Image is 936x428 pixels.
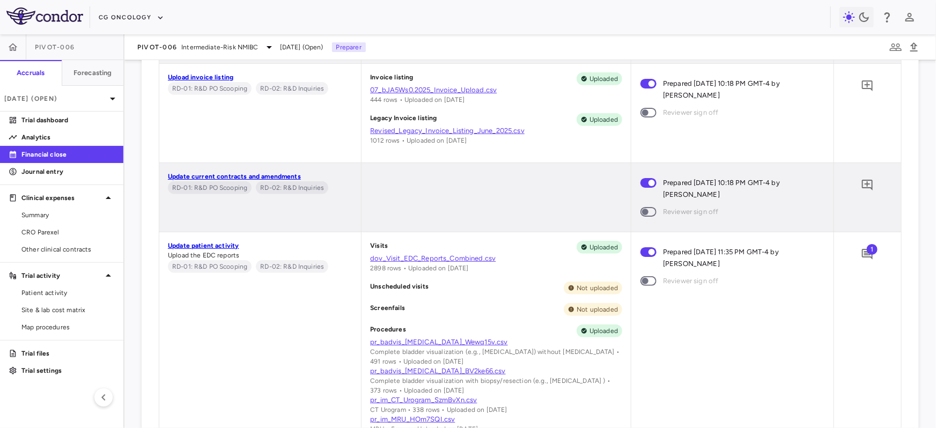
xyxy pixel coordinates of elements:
span: Patient activity [21,288,115,298]
p: [DATE] (Open) [4,94,106,104]
p: Procedures [370,324,406,337]
span: Reviewer sign off [663,206,719,218]
h6: Forecasting [73,68,112,78]
span: Not uploaded [572,283,622,293]
span: RD-02: R&D Inquiries [256,84,328,93]
span: Site & lab cost matrix [21,305,115,315]
p: Clinical expenses [21,193,102,203]
button: CG Oncology [99,9,164,26]
span: Summary [21,210,115,220]
span: 1012 rows • Uploaded on [DATE] [370,137,467,144]
a: 07_bJA5Ws0.2025_Invoice_Upload.csv [370,85,622,95]
p: Trial activity [21,271,102,281]
p: Screenfails [370,303,405,316]
p: Legacy Invoice listing [370,113,437,126]
span: Prepared [DATE] 11:35 PM GMT-4 by [PERSON_NAME] [663,246,816,270]
span: Reviewer sign off [663,275,719,287]
span: [DATE] (Open) [280,42,323,52]
span: Uploaded [585,115,622,124]
p: Trial settings [21,366,115,375]
p: Journal entry [21,167,115,176]
span: Quarterly, the Clinical consultant or designee inquires of individuals in the R&D department to g... [256,260,328,273]
a: Update current contracts and amendments [168,173,301,180]
span: Uploaded [585,242,622,252]
img: logo-full-SnFGN8VE.png [6,8,83,25]
span: Intermediate-Risk NMIBC [181,42,258,52]
span: On a quarterly basis, to ensure completeness and accuracy of the accrual workbooks, an Open PO Re... [168,82,252,95]
span: RD-01: R&D PO Scooping [168,84,252,93]
span: Map procedures [21,322,115,332]
p: Visits [370,241,388,254]
span: Quarterly, the Clinical consultant or designee inquires of individuals in the R&D department to g... [256,181,328,194]
svg: Add comment [861,179,874,191]
p: Unscheduled visits [370,282,429,294]
span: PIVOT-006 [35,43,75,51]
a: Revised_Legacy_Invoice_Listing_June_2025.csv [370,126,622,136]
span: Reviewer sign off [663,107,719,119]
span: Prepared [DATE] 10:18 PM GMT-4 by [PERSON_NAME] [663,177,816,201]
span: Complete bladder visualization with biopsy/resection (e.g., [MEDICAL_DATA] ) • 373 rows • Uploade... [370,377,610,394]
p: Trial files [21,349,115,358]
span: Uploaded [585,74,622,84]
p: Analytics [21,132,115,142]
span: CT Urogram • 338 rows • Uploaded on [DATE] [370,406,507,414]
span: 444 rows • Uploaded on [DATE] [370,96,465,104]
a: pr_badvis_[MEDICAL_DATA]_Wewq15v.csv [370,337,622,347]
p: Financial close [21,150,115,159]
span: RD-01: R&D PO Scooping [168,183,252,193]
span: 1 [867,244,878,255]
a: pr_badvis_[MEDICAL_DATA]_BV2ke66.csv [370,366,622,376]
span: Other clinical contracts [21,245,115,254]
svg: Add comment [861,248,874,261]
span: Not uploaded [572,305,622,314]
p: Invoice listing [370,72,413,85]
span: Uploaded [585,326,622,336]
svg: Add comment [861,79,874,92]
a: Upload invoice listing [168,73,233,81]
span: RD-01: R&D PO Scooping [168,262,252,271]
a: pr_im_MRU_HOm7SQI.csv [370,415,622,424]
span: RD-02: R&D Inquiries [256,183,328,193]
span: Complete bladder visualization (e.g., [MEDICAL_DATA]) without [MEDICAL_DATA] • 491 rows • Uploade... [370,348,620,365]
span: CRO Parexel [21,227,115,237]
h6: Accruals [17,68,45,78]
span: PIVOT-006 [137,43,177,51]
a: Update patient activity [168,242,239,249]
span: RD-02: R&D Inquiries [256,262,328,271]
a: pr_im_CT_Urogram_SzmBvXn.csv [370,395,622,405]
a: dov_Visit_EDC_Reports_Combined.csv [370,254,622,263]
span: Prepared [DATE] 10:18 PM GMT-4 by [PERSON_NAME] [663,78,816,101]
span: 2898 rows • Uploaded on [DATE] [370,264,469,272]
p: Preparer [332,42,366,52]
span: On a quarterly basis, to ensure completeness and accuracy of the accrual workbooks, an Open PO Re... [168,260,252,273]
button: Add comment [858,77,876,95]
span: Upload the EDC reports [168,252,239,259]
span: On a quarterly basis, to ensure completeness and accuracy of the accrual workbooks, an Open PO Re... [168,181,252,194]
p: Trial dashboard [21,115,115,125]
span: Quarterly, the Clinical consultant or designee inquires of individuals in the R&D department to g... [256,82,328,95]
button: Add comment [858,176,876,194]
button: Add comment [858,245,876,263]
